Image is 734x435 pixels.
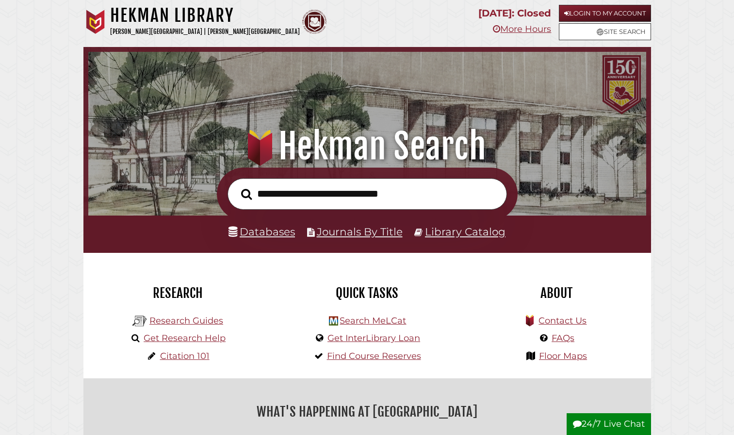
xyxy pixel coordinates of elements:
[144,333,226,343] a: Get Research Help
[236,186,257,203] button: Search
[110,26,300,37] p: [PERSON_NAME][GEOGRAPHIC_DATA] | [PERSON_NAME][GEOGRAPHIC_DATA]
[559,5,651,22] a: Login to My Account
[91,401,644,423] h2: What's Happening at [GEOGRAPHIC_DATA]
[327,333,420,343] a: Get InterLibrary Loan
[317,225,403,238] a: Journals By Title
[469,285,644,301] h2: About
[493,24,551,34] a: More Hours
[559,23,651,40] a: Site Search
[327,351,421,361] a: Find Course Reserves
[329,316,338,326] img: Hekman Library Logo
[99,125,635,168] h1: Hekman Search
[425,225,506,238] a: Library Catalog
[132,314,147,328] img: Hekman Library Logo
[478,5,551,22] p: [DATE]: Closed
[149,315,223,326] a: Research Guides
[241,188,252,200] i: Search
[91,285,265,301] h2: Research
[160,351,210,361] a: Citation 101
[110,5,300,26] h1: Hekman Library
[552,333,574,343] a: FAQs
[538,315,587,326] a: Contact Us
[539,351,587,361] a: Floor Maps
[83,10,108,34] img: Calvin University
[302,10,326,34] img: Calvin Theological Seminary
[228,225,295,238] a: Databases
[340,315,406,326] a: Search MeLCat
[280,285,455,301] h2: Quick Tasks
